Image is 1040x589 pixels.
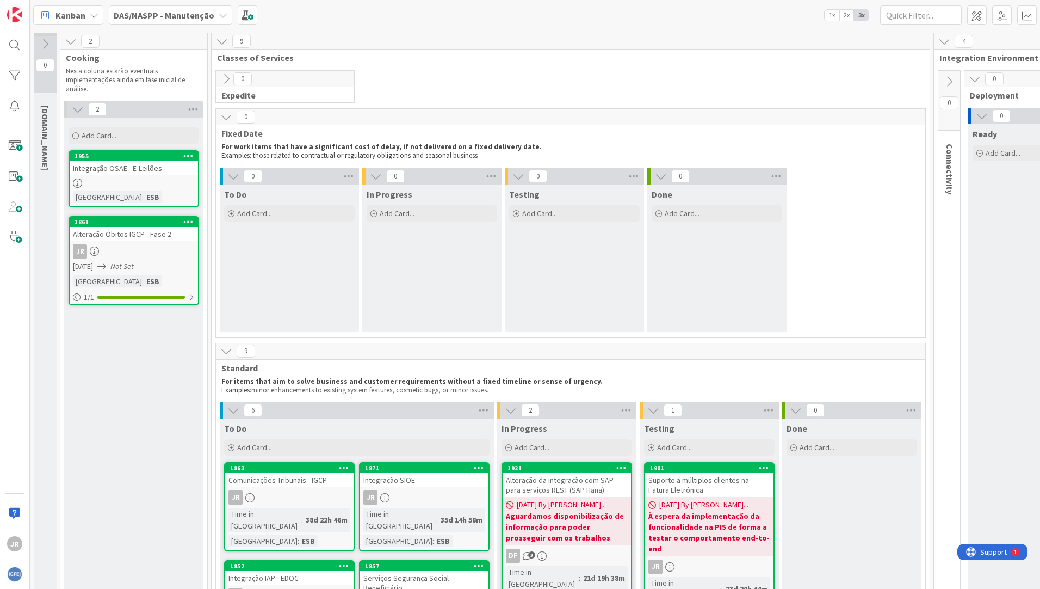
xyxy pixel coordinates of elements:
[73,261,93,272] span: [DATE]
[645,473,773,497] div: Suporte a múltiplos clientes na Fatura Eletrónica
[650,464,773,472] div: 1901
[787,423,807,434] span: Done
[652,189,672,200] span: Done
[664,404,682,417] span: 1
[225,473,354,487] div: Comunicações Tribunais - IGCP
[360,473,488,487] div: Integração SIOE
[66,67,194,94] p: Nesta coluna estarão eventuais implementações ainda em fase inicial de análise.
[73,244,87,259] div: JR
[142,275,144,287] span: :
[70,244,198,259] div: JR
[506,511,628,543] b: Aguardamos disponibilização de informação para poder prosseguir com os trabalhos
[359,462,490,551] a: 1871Integração SIOEJRTime in [GEOGRAPHIC_DATA]:35d 14h 58m[GEOGRAPHIC_DATA]:ESB
[360,561,488,571] div: 1857
[659,499,748,511] span: [DATE] By [PERSON_NAME]...
[648,560,663,574] div: JR
[521,404,540,417] span: 2
[580,572,628,584] div: 21d 19h 38m
[671,170,690,183] span: 0
[506,549,520,563] div: DF
[142,191,144,203] span: :
[144,191,162,203] div: ESB
[645,560,773,574] div: JR
[657,443,692,452] span: Add Card...
[360,490,488,505] div: JR
[70,291,198,304] div: 1/1
[800,443,834,452] span: Add Card...
[665,208,699,218] span: Add Card...
[503,463,631,497] div: 1921Alteração da integração com SAP para serviços REST (SAP Hana)
[73,275,142,287] div: [GEOGRAPHIC_DATA]
[75,152,198,160] div: 1955
[940,96,958,109] span: 0
[380,208,414,218] span: Add Card...
[432,535,434,547] span: :
[70,161,198,175] div: Integração OSAE - E-Leilões
[360,463,488,473] div: 1871
[84,292,94,303] span: 1 / 1
[230,562,354,570] div: 1852
[244,170,262,183] span: 0
[839,10,854,21] span: 2x
[955,35,973,48] span: 4
[55,9,85,22] span: Kanban
[232,35,251,48] span: 9
[225,463,354,487] div: 1863Comunicações Tribunais - IGCP
[70,151,198,175] div: 1955Integração OSAE - E-Leilões
[221,363,912,373] span: Standard
[7,536,22,551] div: JR
[644,423,674,434] span: Testing
[228,535,298,547] div: [GEOGRAPHIC_DATA]
[69,150,199,207] a: 1955Integração OSAE - E-Leilões[GEOGRAPHIC_DATA]:ESB
[75,218,198,226] div: 1861
[367,189,412,200] span: In Progress
[224,462,355,551] a: 1863Comunicações Tribunais - IGCPJRTime in [GEOGRAPHIC_DATA]:38d 22h 46m[GEOGRAPHIC_DATA]:ESB
[360,463,488,487] div: 1871Integração SIOE
[645,463,773,473] div: 1901
[517,499,606,511] span: [DATE] By [PERSON_NAME]...
[81,35,100,48] span: 2
[301,514,303,526] span: :
[217,52,916,63] span: Classes of Services
[88,103,107,116] span: 2
[806,404,825,417] span: 0
[7,567,22,582] img: avatar
[529,170,547,183] span: 0
[434,535,453,547] div: ESB
[365,562,488,570] div: 1857
[224,423,247,434] span: To Do
[221,90,341,101] span: Expedite
[228,490,243,505] div: JR
[825,10,839,21] span: 1x
[70,217,198,241] div: 1861Alteração Óbitos IGCP - Fase 2
[221,151,478,160] span: Examples: those related to contractual or regulatory obligations and seasonal business
[70,217,198,227] div: 1861
[82,131,116,140] span: Add Card...
[515,443,549,452] span: Add Card...
[992,109,1011,122] span: 0
[645,463,773,497] div: 1901Suporte a múltiplos clientes na Fatura Eletrónica
[579,572,580,584] span: :
[7,7,22,22] img: Visit kanbanzone.com
[365,464,488,472] div: 1871
[40,106,51,170] span: READ.ME
[854,10,869,21] span: 3x
[114,10,214,21] b: DAS/NASPP - Manutenção
[502,423,547,434] span: In Progress
[73,191,142,203] div: [GEOGRAPHIC_DATA]
[363,508,436,532] div: Time in [GEOGRAPHIC_DATA]
[225,463,354,473] div: 1863
[237,345,255,358] span: 9
[228,508,301,532] div: Time in [GEOGRAPHIC_DATA]
[225,561,354,585] div: 1852Integração IAP - EDOC
[528,551,535,559] span: 3
[233,72,252,85] span: 0
[985,72,1004,85] span: 0
[507,464,631,472] div: 1921
[244,404,262,417] span: 6
[70,227,198,241] div: Alteração Óbitos IGCP - Fase 2
[509,189,540,200] span: Testing
[363,535,432,547] div: [GEOGRAPHIC_DATA]
[221,386,915,395] p: minor enhancements to existing system features, cosmetic bugs, or minor issues.
[386,170,405,183] span: 0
